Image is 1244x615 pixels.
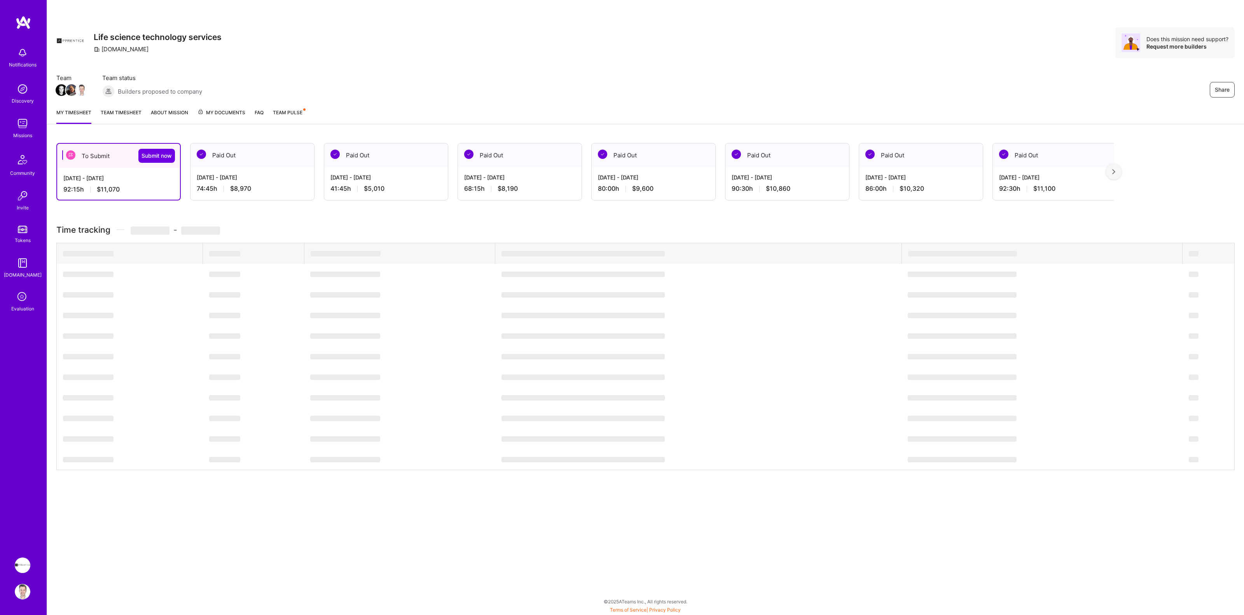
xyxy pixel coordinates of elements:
[13,584,32,599] a: User Avatar
[56,84,66,97] a: Team Member Avatar
[598,185,709,193] div: 80:00 h
[908,333,1017,339] span: ‌
[66,84,77,97] a: Team Member Avatar
[77,84,87,97] a: Team Member Avatar
[999,150,1008,159] img: Paid Out
[66,84,77,96] img: Team Member Avatar
[330,173,442,181] div: [DATE] - [DATE]
[1122,33,1140,52] img: Avatar
[10,169,35,177] div: Community
[908,354,1017,359] span: ‌
[310,313,380,318] span: ‌
[56,84,67,96] img: Team Member Avatar
[999,173,1110,181] div: [DATE] - [DATE]
[56,74,87,82] span: Team
[209,333,240,339] span: ‌
[908,292,1017,298] span: ‌
[18,226,27,233] img: tokens
[56,108,91,124] a: My timesheet
[57,144,180,168] div: To Submit
[310,395,380,401] span: ‌
[15,188,30,204] img: Invite
[15,45,30,61] img: bell
[900,185,924,193] span: $10,320
[102,74,202,82] span: Team status
[142,152,172,160] span: Submit now
[230,185,251,193] span: $8,970
[498,185,518,193] span: $8,190
[501,395,665,401] span: ‌
[330,150,340,159] img: Paid Out
[610,607,646,613] a: Terms of Service
[13,558,32,573] a: Apprentice: Life science technology services
[131,226,169,235] span: ‌
[859,143,983,167] div: Paid Out
[908,436,1017,442] span: ‌
[999,185,1110,193] div: 92:30 h
[464,173,575,181] div: [DATE] - [DATE]
[15,290,30,305] i: icon SelectionTeam
[1189,333,1199,339] span: ‌
[311,251,381,256] span: ‌
[190,143,314,167] div: Paid Out
[1189,375,1199,380] span: ‌
[97,185,120,193] span: $11,070
[1189,416,1199,421] span: ‌
[464,185,575,193] div: 68:15 h
[118,87,202,96] span: Builders proposed to company
[209,354,240,359] span: ‌
[725,143,849,167] div: Paid Out
[458,143,582,167] div: Paid Out
[273,110,302,115] span: Team Pulse
[310,272,380,277] span: ‌
[865,185,977,193] div: 86:00 h
[11,305,34,313] div: Evaluation
[63,354,114,359] span: ‌
[63,292,114,298] span: ‌
[197,173,308,181] div: [DATE] - [DATE]
[732,150,741,159] img: Paid Out
[1146,43,1228,50] div: Request more builders
[501,333,665,339] span: ‌
[310,416,380,421] span: ‌
[76,84,87,96] img: Team Member Avatar
[908,457,1017,462] span: ‌
[501,375,665,380] span: ‌
[209,313,240,318] span: ‌
[649,607,681,613] a: Privacy Policy
[13,131,32,139] div: Missions
[151,108,188,124] a: About Mission
[592,143,715,167] div: Paid Out
[766,185,790,193] span: $10,860
[15,236,31,244] div: Tokens
[501,251,665,256] span: ‌
[63,272,114,277] span: ‌
[63,185,174,193] div: 92:15 h
[1210,82,1235,98] button: Share
[330,185,442,193] div: 41:45 h
[209,457,240,462] span: ‌
[63,375,114,380] span: ‌
[310,375,380,380] span: ‌
[4,271,42,279] div: [DOMAIN_NAME]
[197,108,245,124] a: My Documents
[1189,395,1199,401] span: ‌
[209,395,240,401] span: ‌
[209,416,240,421] span: ‌
[63,416,114,421] span: ‌
[66,150,75,160] img: To Submit
[197,150,206,159] img: Paid Out
[1215,86,1230,94] span: Share
[464,150,473,159] img: Paid Out
[310,292,380,298] span: ‌
[94,45,149,53] div: [DOMAIN_NAME]
[138,149,175,163] button: Submit now
[908,416,1017,421] span: ‌
[993,143,1116,167] div: Paid Out
[732,173,843,181] div: [DATE] - [DATE]
[63,457,114,462] span: ‌
[63,313,114,318] span: ‌
[197,185,308,193] div: 74:45 h
[501,354,665,359] span: ‌
[209,436,240,442] span: ‌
